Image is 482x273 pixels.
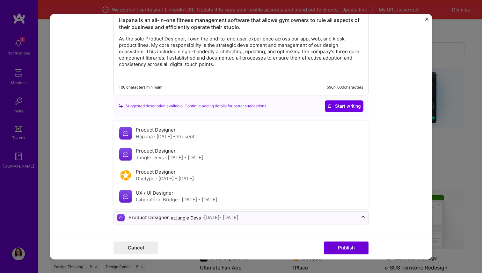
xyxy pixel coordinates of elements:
span: Start writing [327,103,361,109]
i: icon SuggestedTeams [119,104,123,108]
span: · [DATE] - [DATE] [156,176,194,182]
div: 100 characters minimum [119,85,162,90]
label: Product Designer [136,148,176,154]
button: Cancel [113,241,158,254]
span: · [DATE] - [DATE] [179,197,217,203]
img: Company logo [119,169,132,182]
button: Start writing [325,100,363,112]
img: Company logo [119,127,132,140]
div: Product Designer [128,214,169,221]
button: Publish [324,241,369,254]
img: Company logo [119,190,132,203]
img: Company logo [119,148,132,161]
div: 596 / 1,000 characters [327,85,363,90]
div: · [DATE] - [DATE] [203,214,238,221]
p: As the sole Product Designer, I own the end-to-end user experience across our app, web, and kiosk... [119,36,363,68]
label: UX / UI Designer [136,190,173,196]
div: Doctype [136,175,194,182]
label: Product Designer [136,169,176,175]
span: · [DATE] - Present [154,133,194,140]
div: Hapana [136,133,194,140]
div: at Jungle Devs [171,214,201,221]
div: Laboratório Bridge [136,196,217,203]
div: Jungle Devs [136,154,203,161]
div: Suggested description available. Continue adding details for better suggestions. [119,103,267,110]
span: · [DATE] - [DATE] [165,154,203,161]
button: Close [425,18,428,24]
h3: Hapana is an all-in-one fitness management software that allows gym owners to rule all aspects of... [119,17,363,31]
label: Product Designer [136,127,176,133]
img: Company logo [117,214,125,222]
i: icon CrystalBallWhite [327,104,332,108]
